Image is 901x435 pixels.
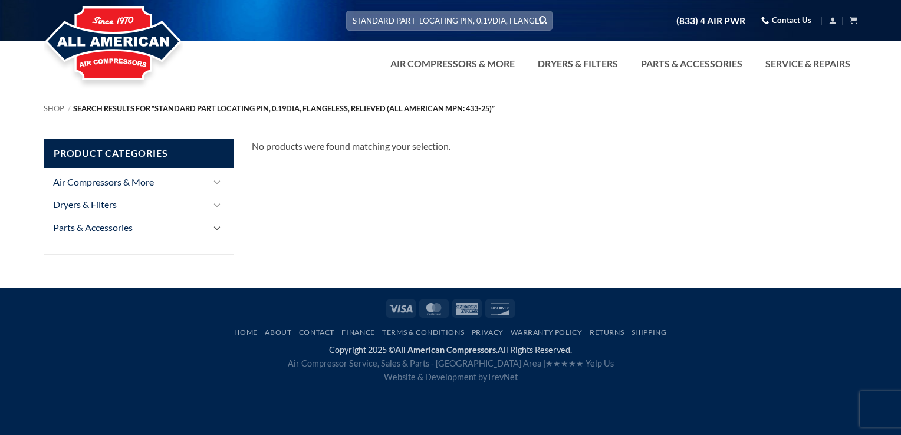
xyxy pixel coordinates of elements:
a: Parts & Accessories [634,52,749,75]
a: Privacy [472,328,504,337]
a: Contact [299,328,334,337]
button: Submit [534,12,552,29]
button: Toggle [211,197,225,212]
a: Shipping [632,328,667,337]
a: Parts & Accessories [53,216,208,239]
a: Service & Repairs [758,52,857,75]
a: Finance [341,328,374,337]
div: Copyright 2025 © All Rights Reserved. [44,343,857,384]
span: Product Categories [44,139,234,168]
a: Air Compressors & More [53,171,208,193]
a: Shop [44,104,64,113]
a: Dryers & Filters [53,193,208,216]
span: / [68,104,71,113]
a: Dryers & Filters [531,52,625,75]
button: Toggle [211,220,225,235]
a: About [265,328,291,337]
a: Warranty Policy [511,328,582,337]
a: ★★★★★ Yelp Us [545,358,614,368]
a: Returns [590,328,624,337]
a: TrevNet [487,372,518,382]
strong: All American Compressors. [395,345,498,355]
div: Payment icons [384,298,517,318]
a: Login [829,13,837,28]
a: (833) 4 AIR PWR [676,11,745,31]
nav: Breadcrumb [44,104,857,113]
a: View cart [850,13,857,28]
button: Toggle [211,174,225,189]
div: No products were found matching your selection. [252,139,858,154]
a: Terms & Conditions [382,328,464,337]
a: Home [234,328,257,337]
span: Air Compressor Service, Sales & Parts - [GEOGRAPHIC_DATA] Area | Website & Development by [288,358,614,382]
a: Air Compressors & More [383,52,522,75]
a: Contact Us [761,11,811,29]
input: Search… [346,11,553,30]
